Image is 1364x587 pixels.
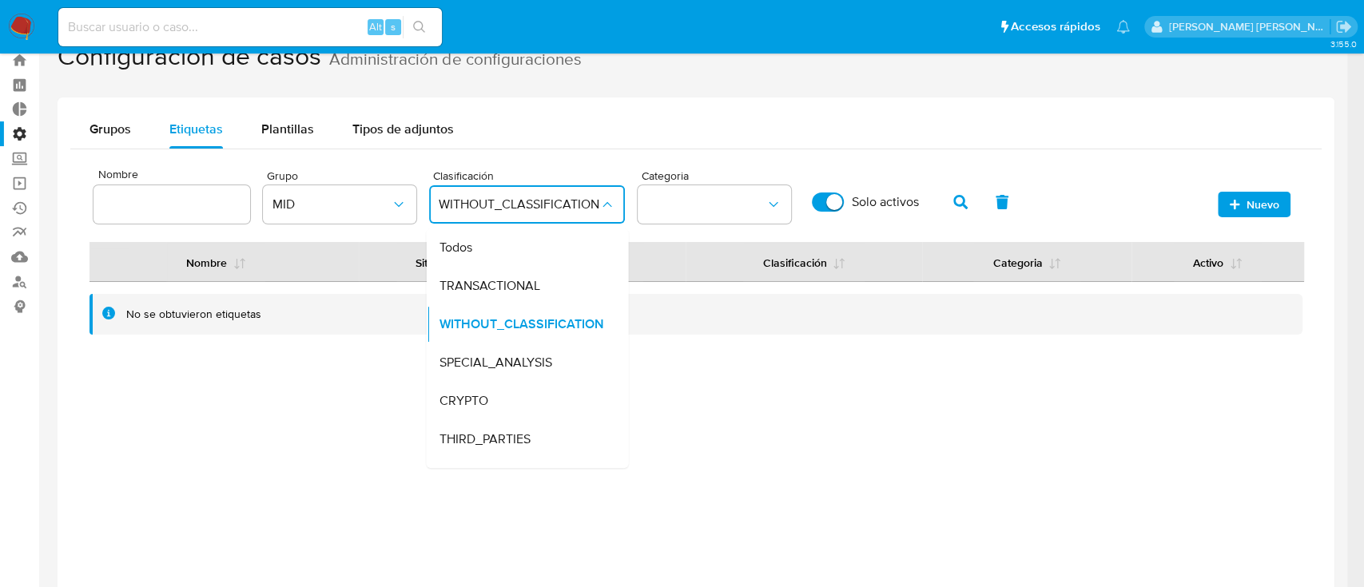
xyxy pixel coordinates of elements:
span: 3.155.0 [1330,38,1356,50]
input: Buscar usuario o caso... [58,17,442,38]
button: search-icon [403,16,435,38]
span: Alt [369,19,382,34]
p: emmanuel.vitiello@mercadolibre.com [1169,19,1330,34]
span: s [391,19,396,34]
a: Notificaciones [1116,20,1130,34]
span: Accesos rápidos [1011,18,1100,35]
a: Salir [1335,18,1352,35]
